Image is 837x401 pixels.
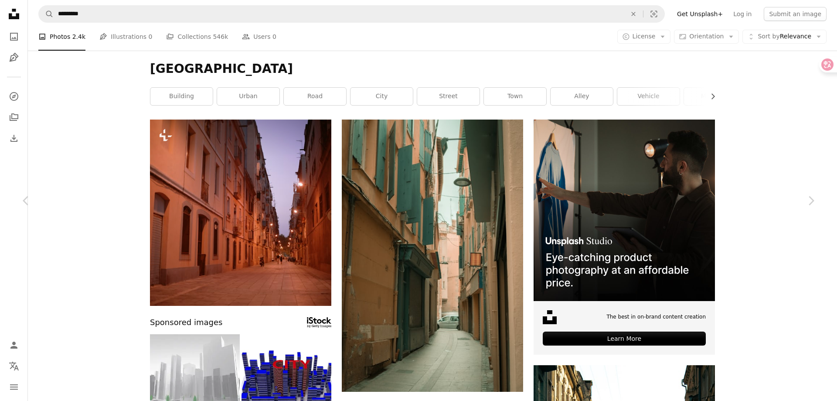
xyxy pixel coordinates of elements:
[5,88,23,105] a: Explore
[689,33,724,40] span: Orientation
[149,32,153,41] span: 0
[150,88,213,105] a: building
[606,313,706,321] span: The best in on-brand content creation
[5,357,23,375] button: Language
[5,336,23,354] a: Log in / Sign up
[543,332,706,346] div: Learn More
[684,88,746,105] a: metropoli
[166,23,228,51] a: Collections 546k
[272,32,276,41] span: 0
[5,28,23,45] a: Photos
[674,30,739,44] button: Orientation
[150,120,331,306] img: a city street at night with people walking down it
[5,49,23,66] a: Illustrations
[99,23,152,51] a: Illustrations 0
[534,120,715,355] a: The best in on-brand content creationLearn More
[633,33,656,40] span: License
[342,120,523,392] img: A narrow alley way with a car parked on the side
[543,310,557,324] img: file-1631678316303-ed18b8b5cb9cimage
[350,88,413,105] a: city
[342,251,523,259] a: A narrow alley way with a car parked on the side
[672,7,728,21] a: Get Unsplash+
[5,130,23,147] a: Download History
[624,6,643,22] button: Clear
[643,6,664,22] button: Visual search
[758,32,811,41] span: Relevance
[217,88,279,105] a: urban
[484,88,546,105] a: town
[242,23,276,51] a: Users 0
[417,88,480,105] a: street
[150,316,222,329] span: Sponsored images
[742,30,827,44] button: Sort byRelevance
[705,88,715,105] button: scroll list to the right
[5,378,23,396] button: Menu
[38,5,665,23] form: Find visuals sitewide
[213,32,228,41] span: 546k
[617,30,671,44] button: License
[5,109,23,126] a: Collections
[284,88,346,105] a: road
[758,33,779,40] span: Sort by
[39,6,54,22] button: Search Unsplash
[551,88,613,105] a: alley
[534,120,715,301] img: file-1715714098234-25b8b4e9d8faimage
[785,159,837,243] a: Next
[150,61,715,77] h1: [GEOGRAPHIC_DATA]
[728,7,757,21] a: Log in
[150,209,331,216] a: a city street at night with people walking down it
[764,7,827,21] button: Submit an image
[617,88,680,105] a: vehicle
